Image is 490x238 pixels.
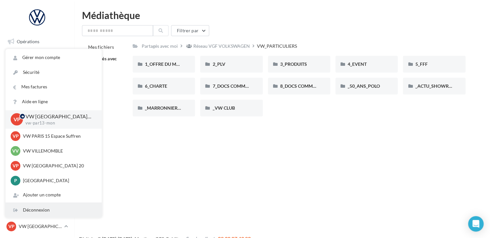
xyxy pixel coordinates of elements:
[145,83,167,89] span: 6_CHARTE
[13,133,19,139] span: VP
[23,163,94,169] p: VW [GEOGRAPHIC_DATA] 20
[8,223,15,230] span: VP
[88,44,114,50] span: Mes fichiers
[23,177,94,184] p: [GEOGRAPHIC_DATA]
[348,61,367,67] span: 4_EVENT
[5,203,102,217] div: Déconnexion
[88,56,117,68] span: Partagés avec moi
[145,105,187,111] span: _MARRONNIERS_25
[14,116,20,123] span: VP
[13,163,19,169] span: VP
[4,148,70,167] a: PLV et print personnalisable
[4,100,70,113] a: Contacts
[12,148,19,154] span: VV
[5,220,69,233] a: VP VW [GEOGRAPHIC_DATA] 13
[4,67,70,81] a: Visibilité en ligne
[193,43,250,49] div: Réseau VGF VOLKSWAGEN
[17,39,39,44] span: Opérations
[4,169,70,188] a: Campagnes DataOnDemand
[23,148,94,154] p: VW VILLEMOMBLE
[5,188,102,202] div: Ajouter un compte
[26,113,91,120] p: VW [GEOGRAPHIC_DATA] 13
[82,10,482,20] div: Médiathèque
[23,133,94,139] p: VW PARIS 15 Espace Suffren
[4,115,70,129] a: Médiathèque
[468,216,484,232] div: Open Intercom Messenger
[212,83,264,89] span: 7_DOCS COMMERCIAUX
[212,105,235,111] span: _VW CLUB
[5,80,102,94] a: Mes factures
[415,61,427,67] span: 5_FFF
[212,61,225,67] span: 2_PLV
[26,120,91,126] p: vw-par13-mon
[142,43,178,49] div: Partagés avec moi
[280,83,338,89] span: 8_DOCS COMMUNICATION
[14,177,17,184] span: P
[4,132,70,145] a: Calendrier
[280,61,307,67] span: 3_PRODUITS
[171,25,209,36] button: Filtrer par
[4,35,70,48] a: Opérations
[415,83,460,89] span: _ACTU_SHOWROOM
[5,94,102,109] a: Aide en ligne
[5,65,102,80] a: Sécurité
[4,51,70,65] a: Boîte de réception99+
[348,83,380,89] span: _50_ANS_POLO
[4,84,70,97] a: Campagnes
[145,61,184,67] span: 1_OFFRE DU MOIS
[19,223,62,230] p: VW [GEOGRAPHIC_DATA] 13
[5,50,102,65] a: Gérer mon compte
[257,43,297,49] div: VW_PARTICULIERS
